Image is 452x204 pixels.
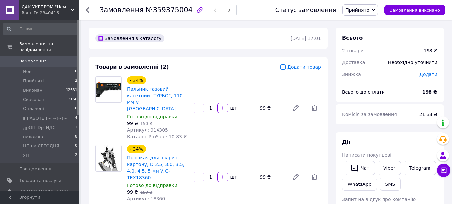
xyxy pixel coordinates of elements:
div: Ваш ID: 2840416 [22,10,79,16]
span: 1 [75,125,77,131]
span: Замовлення виконано [390,8,440,13]
a: Редагувати [289,102,302,115]
span: 21.38 ₴ [419,112,437,117]
div: 99 ₴ [257,103,287,113]
span: Каталог ProSale: 10.83 ₴ [127,134,187,139]
input: Пошук [3,23,78,35]
span: Видалити [308,102,321,115]
span: в РАБОТЕ !~!~!~!~! [23,115,69,121]
span: 0 [75,106,77,112]
span: 0 [75,143,77,149]
span: Товари та послуги [19,178,61,184]
span: УП [23,152,29,158]
div: 99 ₴ [257,172,287,182]
span: Запит на відгук про компанію [342,197,416,202]
span: Повідомлення [19,166,51,172]
time: [DATE] 17:01 [291,36,321,41]
span: Прийняті [23,78,44,84]
b: 198 ₴ [422,89,437,95]
span: Замовлення [19,58,47,64]
div: Статус замовлення [275,7,336,13]
span: Артикул: 18360 [127,196,165,201]
span: Скасовані [23,97,46,102]
div: Замовлення з каталогу [95,34,164,42]
div: 198 ₴ [424,47,437,54]
span: Написати покупцеві [342,152,391,158]
span: Замовлення та повідомлення [19,41,79,53]
span: 2150 [68,97,77,102]
img: Просікач для шкіри і картону, D 2.5, 3.0, 3.5, 4.0, 4.5, 5 мм \\ С-ТЕХ18360 [96,145,121,171]
span: Виконані [23,87,44,93]
span: 12631 [66,87,77,93]
span: 2 [75,78,77,84]
span: Замовлення [99,6,144,14]
img: Пальник газовий касетний "ТУРБО", 110 мм // SPARTA [96,80,121,99]
span: 2 [75,152,77,158]
div: шт. [229,174,239,180]
div: - 34% [127,76,146,84]
span: Прийнято [345,7,369,13]
button: Чат з покупцем [437,164,450,177]
span: Артикул: 914305 [127,127,168,133]
span: 8 [75,134,77,140]
span: №359375004 [146,6,193,14]
span: Дії [342,139,350,145]
span: НП на СЕГОДНЯ [23,143,59,149]
span: 99 ₴ [127,189,138,195]
span: [DEMOGRAPHIC_DATA] [19,189,68,195]
span: Додати [419,72,437,77]
button: Замовлення виконано [384,5,445,15]
span: Знижка [342,72,361,77]
span: 99 ₴ [127,121,138,126]
span: Всього до сплати [342,89,385,95]
span: 150 ₴ [140,190,152,195]
span: ДАК УКРПРОМ "Немає поганого інструменту, є невідповідно підібраний." [22,4,71,10]
button: SMS [380,178,401,191]
span: Готово до відправки [127,114,177,119]
span: Нові [23,69,33,75]
span: Товари в замовленні (2) [95,64,169,70]
a: Пальник газовий касетний "ТУРБО", 110 мм // [GEOGRAPHIC_DATA] [127,86,183,111]
a: WhatsApp [342,178,377,191]
div: Повернутися назад [86,7,91,13]
a: Просікач для шкіри і картону, D 2.5, 3.0, 3.5, 4.0, 4.5, 5 мм \\ С-ТЕХ18360 [127,155,184,180]
span: 2 товари [342,48,364,53]
span: 150 ₴ [140,121,152,126]
span: дрОП_Dp_НДС [23,125,56,131]
span: наложка [23,134,43,140]
a: Telegram [404,161,436,175]
span: Додати товар [279,63,321,71]
a: Редагувати [289,170,302,184]
span: Всього [342,35,363,41]
span: 0 [75,69,77,75]
span: Видалити [308,170,321,184]
span: 4 [75,115,77,121]
a: Viber [378,161,401,175]
div: шт. [229,105,239,111]
span: Комісія за замовлення [342,112,397,117]
div: Необхідно уточнити [384,55,441,70]
span: Оплачені [23,106,44,112]
span: Готово до відправки [127,183,177,188]
span: Доставка [342,60,365,65]
button: Чат [345,161,375,175]
div: - 34% [127,145,146,153]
